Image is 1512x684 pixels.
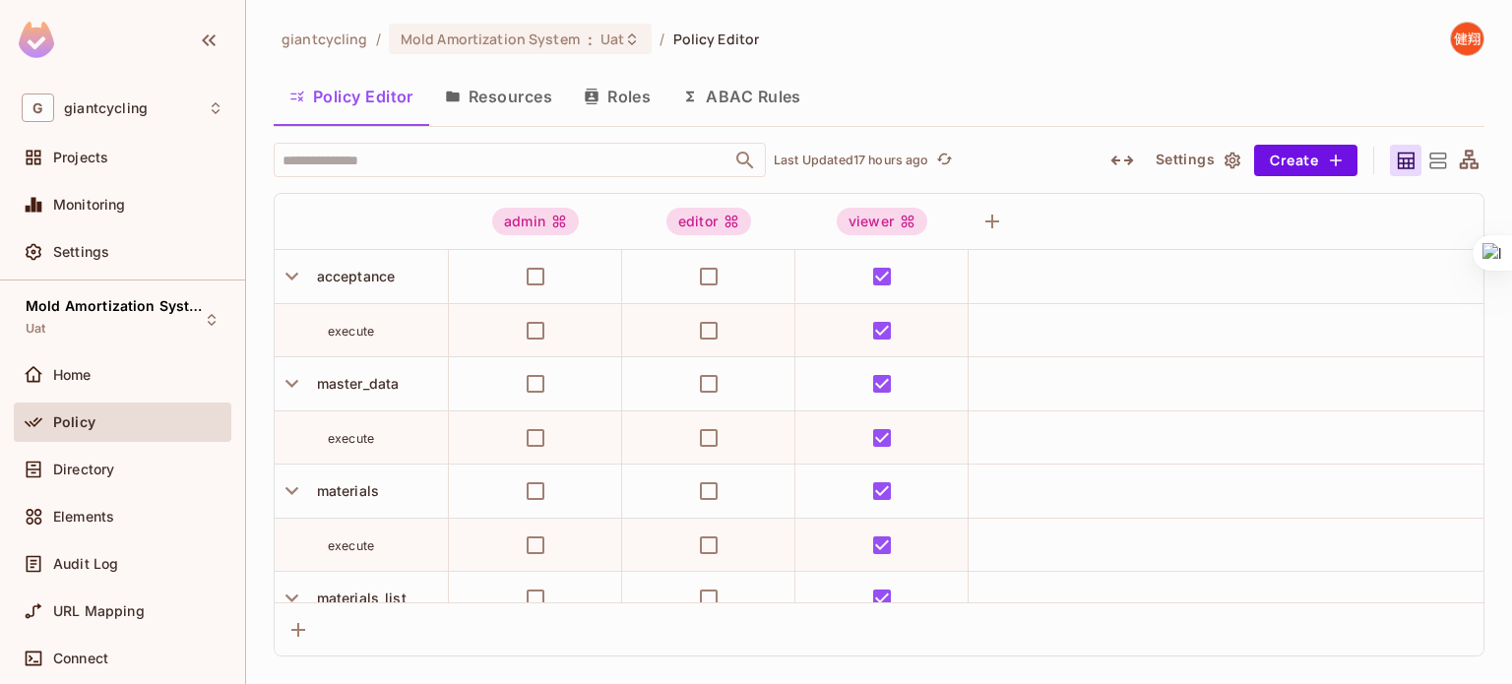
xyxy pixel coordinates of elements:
[282,30,368,48] span: the active workspace
[53,556,118,572] span: Audit Log
[309,268,396,284] span: acceptance
[731,147,759,174] button: Open
[53,197,126,213] span: Monitoring
[53,244,109,260] span: Settings
[309,375,400,392] span: master_data
[929,149,957,172] span: Click to refresh data
[328,324,374,339] span: execute
[53,651,108,666] span: Connect
[568,72,666,121] button: Roles
[53,603,145,619] span: URL Mapping
[309,590,407,606] span: materials_list
[328,538,374,553] span: execute
[309,482,379,499] span: materials
[673,30,760,48] span: Policy Editor
[26,298,203,314] span: Mold Amortization System
[666,208,751,235] div: editor
[429,72,568,121] button: Resources
[600,30,624,48] span: Uat
[660,30,664,48] li: /
[53,509,114,525] span: Elements
[1451,23,1483,55] img: 廖健翔
[401,30,580,48] span: Mold Amortization System
[53,150,108,165] span: Projects
[492,208,579,235] div: admin
[1254,145,1357,176] button: Create
[1148,145,1246,176] button: Settings
[933,149,957,172] button: refresh
[19,22,54,58] img: SReyMgAAAABJRU5ErkJggg==
[774,153,929,168] p: Last Updated 17 hours ago
[26,321,45,337] span: Uat
[837,208,927,235] div: viewer
[53,462,114,477] span: Directory
[53,367,92,383] span: Home
[376,30,381,48] li: /
[274,72,429,121] button: Policy Editor
[936,151,953,170] span: refresh
[22,93,54,122] span: G
[64,100,148,116] span: Workspace: giantcycling
[587,31,594,47] span: :
[328,431,374,446] span: execute
[666,72,817,121] button: ABAC Rules
[53,414,95,430] span: Policy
